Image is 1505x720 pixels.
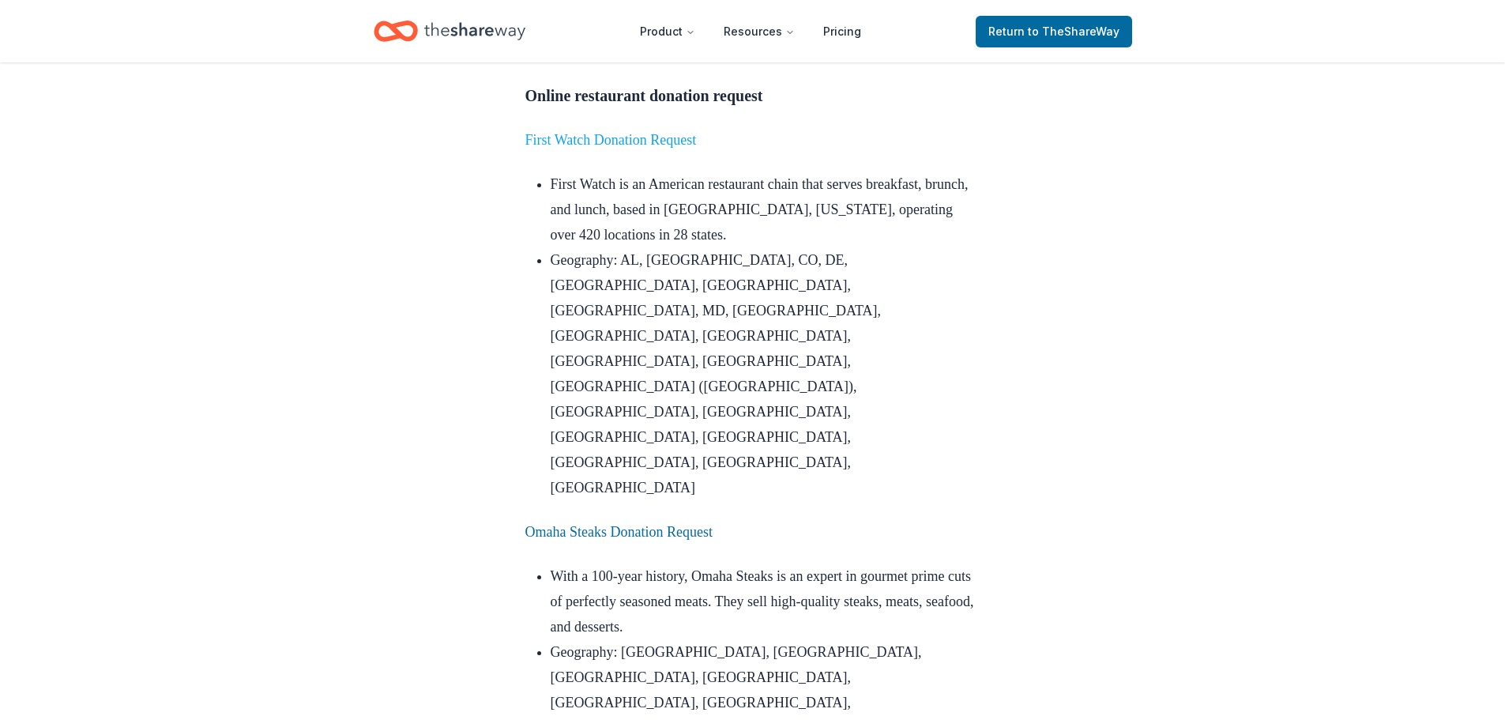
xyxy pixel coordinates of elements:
a: Pricing [811,16,874,47]
span: to TheShareWay [1028,25,1119,38]
a: First Watch Donation Request [525,132,697,148]
button: Resources [711,16,807,47]
li: With a 100-year history, Omaha Steaks is an expert in gourmet prime cuts of perfectly seasoned me... [551,564,980,639]
li: Geography: AL, [GEOGRAPHIC_DATA], CO, DE, [GEOGRAPHIC_DATA], [GEOGRAPHIC_DATA], [GEOGRAPHIC_DATA]... [551,247,980,500]
a: Home [374,13,525,50]
button: Product [627,16,708,47]
span: Return [988,22,1119,41]
nav: Main [627,13,874,50]
h3: Online restaurant donation request [525,83,980,108]
a: Returnto TheShareWay [976,16,1132,47]
a: Omaha Steaks Donation Request [525,524,713,540]
li: First Watch is an American restaurant chain that serves breakfast, brunch, and lunch, based in [G... [551,172,980,247]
